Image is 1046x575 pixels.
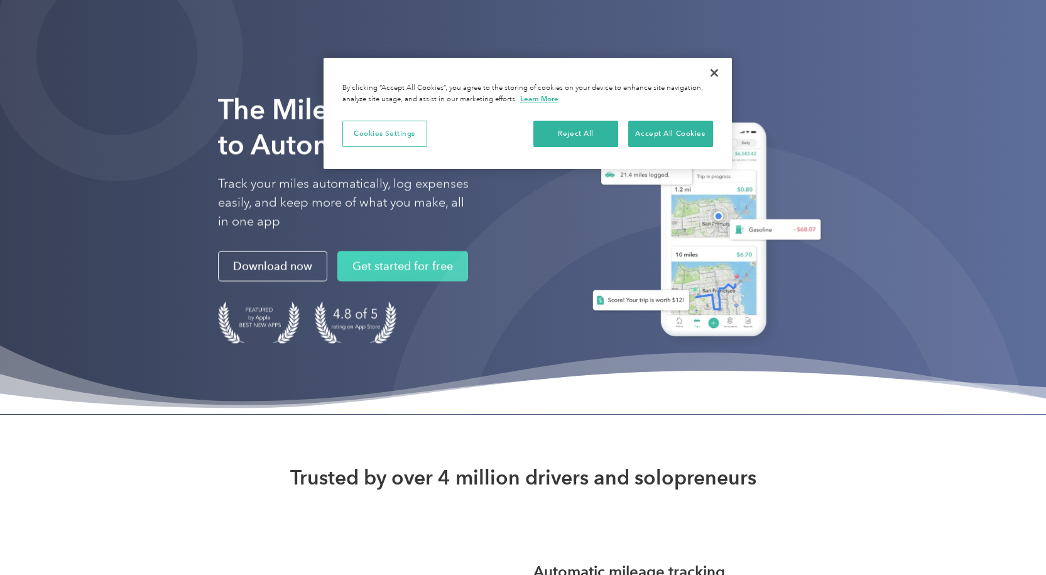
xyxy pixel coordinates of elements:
p: Track your miles automatically, log expenses easily, and keep more of what you make, all in one app [218,175,469,231]
button: Close [700,59,728,87]
button: Accept All Cookies [628,121,713,147]
strong: Trusted by over 4 million drivers and solopreneurs [290,465,756,490]
a: More information about your privacy, opens in a new tab [520,94,558,103]
a: Download now [218,251,327,282]
div: By clicking “Accept All Cookies”, you agree to the storing of cookies on your device to enhance s... [342,83,713,105]
button: Reject All [533,121,618,147]
div: Privacy [324,58,732,169]
div: Cookie banner [324,58,732,169]
a: Get started for free [337,251,468,282]
button: Cookies Settings [342,121,427,147]
img: 4.9 out of 5 stars on the app store [315,302,396,344]
img: Badge for Featured by Apple Best New Apps [218,302,300,344]
strong: The Mileage Tracking App to Automate Your Logs [218,93,551,162]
